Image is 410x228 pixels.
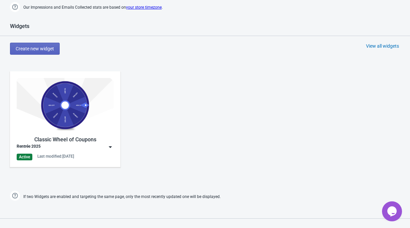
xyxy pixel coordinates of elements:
[126,5,162,10] a: your store timezone
[37,154,74,159] div: Last modified: [DATE]
[10,191,20,201] img: help.png
[10,43,60,55] button: Create new widget
[107,144,114,150] img: dropdown.png
[17,154,32,160] div: Active
[17,144,41,150] div: Rentrée 2025
[10,2,20,12] img: help.png
[382,201,403,221] iframe: chat widget
[366,43,399,49] div: View all widgets
[23,2,163,13] span: Our Impressions and Emails Collected stats are based on .
[17,78,114,132] img: classic_game.jpg
[17,136,114,144] div: Classic Wheel of Coupons
[23,191,221,202] span: If two Widgets are enabled and targeting the same page, only the most recently updated one will b...
[16,46,54,51] span: Create new widget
